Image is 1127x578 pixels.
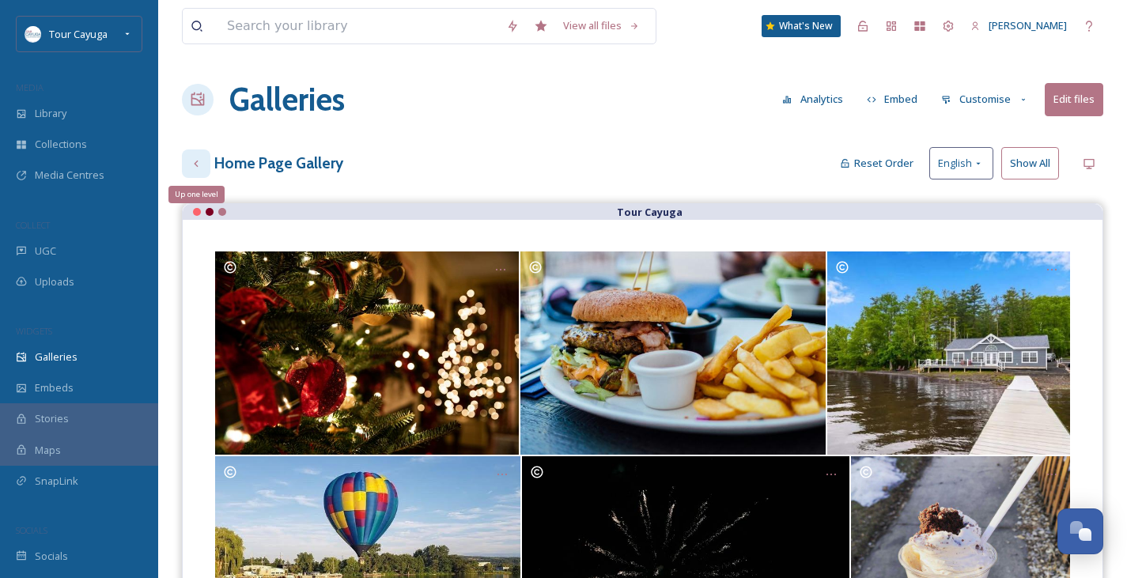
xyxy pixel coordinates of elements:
span: Stories [35,411,69,426]
span: SnapLink [35,474,78,489]
span: SOCIALS [16,524,47,536]
span: Uploads [35,274,74,289]
span: English [938,156,972,171]
div: Up one level [168,186,225,203]
span: Galleries [35,349,78,365]
button: Open Chat [1057,508,1103,554]
h3: Home Page Gallery [214,152,343,175]
span: UGC [35,244,56,259]
button: Edit files [1045,83,1103,115]
a: Galleries [229,76,345,123]
a: View all files [555,10,648,41]
span: Library [35,106,66,121]
button: Reset Order [832,148,921,179]
span: [PERSON_NAME] [989,18,1067,32]
input: Search your library [219,9,498,43]
span: Collections [35,137,87,152]
span: MEDIA [16,81,43,93]
span: Tour Cayuga [49,27,108,41]
span: Socials [35,549,68,564]
a: Analytics [774,84,859,115]
button: Analytics [774,84,851,115]
img: download.jpeg [25,26,41,42]
strong: Tour Cayuga [617,205,683,219]
button: Customise [933,84,1037,115]
span: Embeds [35,380,74,395]
span: Media Centres [35,168,104,183]
a: Photoshoot June 2024 / Tour Cayuga [520,251,826,455]
button: Embed [859,84,926,115]
a: What's New [762,15,841,37]
span: Maps [35,443,61,458]
button: Show All [1001,147,1059,179]
span: COLLECT [16,219,50,231]
span: WIDGETS [16,325,52,337]
a: [PERSON_NAME] [962,10,1075,41]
